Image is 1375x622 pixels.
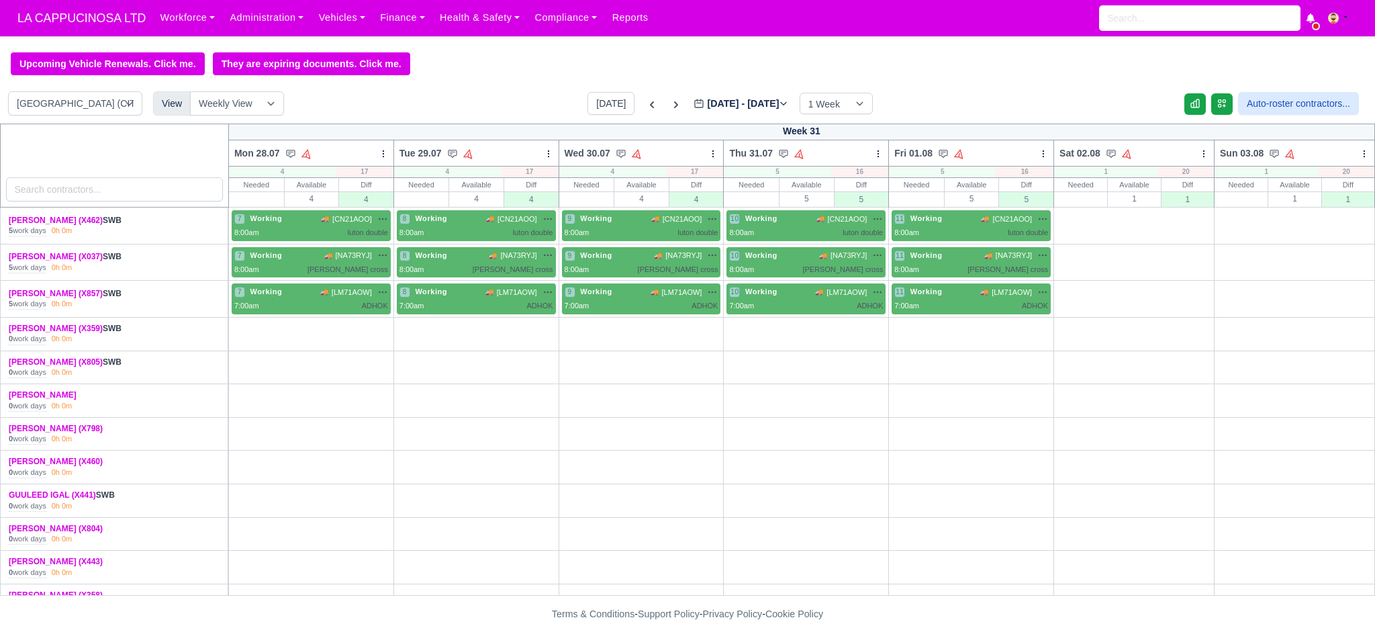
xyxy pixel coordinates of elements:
[9,590,103,600] a: [PERSON_NAME] (X358)
[828,214,867,225] span: [CN21AOO]
[1108,178,1160,191] div: Available
[826,287,867,298] span: [LM71AOW]
[1322,178,1374,191] div: Diff
[399,146,442,160] span: Tue 29.07
[1161,178,1214,191] div: Diff
[1308,558,1375,622] iframe: Chat Widget
[9,502,13,510] strong: 0
[52,568,73,578] div: 0h 0m
[9,289,103,298] a: [PERSON_NAME] (X857)
[526,300,553,312] div: ADHOK
[412,214,450,223] span: Working
[967,264,1048,275] div: [PERSON_NAME] cross
[9,424,103,433] a: [PERSON_NAME] (X798)
[307,264,388,275] div: [PERSON_NAME] cross
[577,214,615,223] span: Working
[9,457,103,466] a: [PERSON_NAME] (X460)
[669,178,724,191] div: Diff
[565,146,610,160] span: Wed 30.07
[1268,191,1321,206] div: 1
[1054,178,1107,191] div: Needed
[894,146,933,160] span: Fri 01.08
[332,214,372,225] span: [CN21AOO]
[321,214,329,224] span: 🚚
[234,227,259,238] div: 8:00am
[565,287,575,298] span: 9
[399,264,424,275] div: 8:00am
[229,167,336,177] div: 4
[587,92,634,115] button: [DATE]
[6,177,223,202] input: Search contractors...
[9,299,46,310] div: work days
[996,167,1053,177] div: 16
[654,251,662,261] span: 🚚
[9,490,148,501] div: SWB
[889,167,996,177] div: 5
[692,300,718,312] div: ADHOK
[614,178,669,191] div: Available
[565,214,575,224] span: 9
[729,227,754,238] div: 8:00am
[577,251,615,260] span: Working
[666,167,724,177] div: 17
[399,227,424,238] div: 8:00am
[1059,146,1100,160] span: Sat 02.08
[9,390,77,400] a: [PERSON_NAME]
[52,434,73,445] div: 0h 0m
[743,251,780,260] span: Working
[894,300,919,312] div: 7:00am
[362,300,388,312] div: ADHOK
[831,250,867,261] span: [NA73RYJ]
[665,250,702,261] span: [NA73RYJ]
[213,52,410,75] a: They are expiring documents. Click me.
[489,251,497,261] span: 🚚
[1054,167,1158,177] div: 1
[729,300,754,312] div: 7:00am
[234,146,280,160] span: Mon 28.07
[992,214,1032,225] span: [CN21AOO]
[9,226,13,234] strong: 5
[729,251,740,261] span: 10
[9,434,46,445] div: work days
[981,214,989,224] span: 🚚
[9,402,13,410] strong: 0
[9,524,103,533] a: [PERSON_NAME] (X804)
[743,214,780,223] span: Working
[802,264,883,275] div: [PERSON_NAME] cross
[638,264,718,275] div: [PERSON_NAME] cross
[9,468,13,476] strong: 0
[486,214,494,224] span: 🚚
[339,178,393,191] div: Diff
[234,214,245,224] span: 7
[52,263,73,273] div: 0h 0m
[9,288,148,300] div: SWB
[894,287,905,298] span: 11
[9,252,103,261] a: [PERSON_NAME] (X037)
[999,191,1053,207] div: 5
[9,251,148,263] div: SWB
[9,300,13,308] strong: 5
[703,609,763,619] a: Privacy Policy
[894,214,905,224] span: 11
[980,287,988,297] span: 🚚
[285,191,339,206] div: 4
[729,287,740,298] span: 10
[9,215,148,226] div: SWB
[412,251,450,260] span: Working
[412,287,450,296] span: Working
[399,300,424,312] div: 7:00am
[677,227,718,238] div: luton double
[9,435,13,443] strong: 0
[234,300,259,312] div: 7:00am
[835,178,889,191] div: Diff
[857,300,883,312] div: ADHOK
[497,287,537,298] span: [LM71AOW]
[724,167,831,177] div: 5
[663,214,702,225] span: [CN21AOO]
[1322,191,1374,207] div: 1
[1215,178,1268,191] div: Needed
[336,250,372,261] span: [NA73RYJ]
[9,401,46,412] div: work days
[248,287,285,296] span: Working
[651,214,659,224] span: 🚚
